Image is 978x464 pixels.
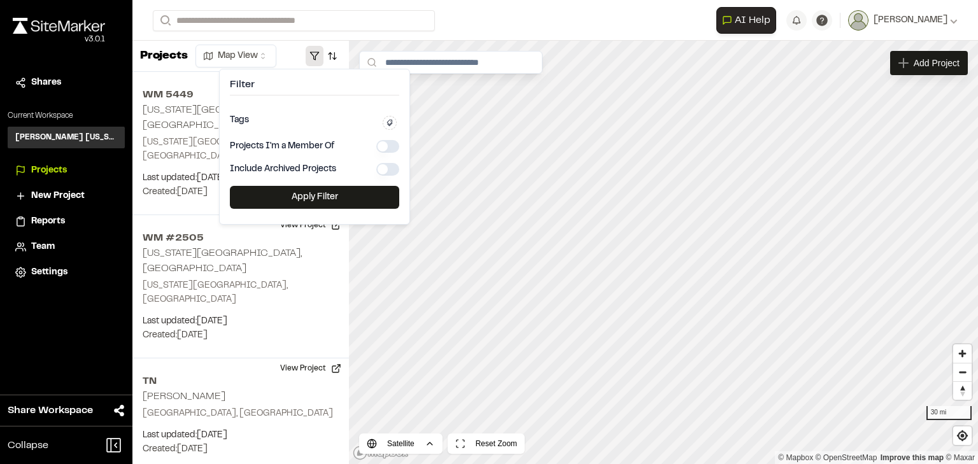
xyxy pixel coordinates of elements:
h2: [US_STATE][GEOGRAPHIC_DATA], [GEOGRAPHIC_DATA] [143,249,302,273]
p: [GEOGRAPHIC_DATA], [GEOGRAPHIC_DATA] [143,407,339,421]
h2: [US_STATE][GEOGRAPHIC_DATA], [GEOGRAPHIC_DATA] [143,106,302,130]
button: Apply Filter [230,186,399,209]
p: Created: [DATE] [143,442,339,456]
span: Team [31,240,55,254]
button: Open AI Assistant [716,7,776,34]
h4: Filter [230,80,399,95]
h2: WM #2505 [143,230,339,246]
p: Last updated: [DATE] [143,314,339,328]
button: Satellite [359,433,443,454]
a: Shares [15,76,117,90]
label: Tags [230,116,249,125]
a: New Project [15,189,117,203]
span: [PERSON_NAME] [874,13,947,27]
p: [US_STATE][GEOGRAPHIC_DATA], [GEOGRAPHIC_DATA] [143,279,339,307]
a: Mapbox [778,453,813,462]
span: Add Project [914,57,960,69]
canvas: Map [349,41,978,464]
a: Team [15,240,117,254]
button: View Project [273,215,349,236]
p: Last updated: [DATE] [143,428,339,442]
span: Shares [31,76,61,90]
img: rebrand.png [13,18,105,34]
span: Reports [31,214,65,228]
button: Edit Tags [383,116,397,130]
div: Oh geez...please don't... [13,34,105,45]
span: Share Workspace [8,403,93,418]
button: Zoom in [953,344,972,363]
p: Current Workspace [8,110,125,122]
button: Zoom out [953,363,972,381]
div: Open AI Assistant [716,7,781,34]
span: Settings [31,265,67,279]
span: New Project [31,189,85,203]
button: Reset bearing to north [953,381,972,400]
p: [US_STATE][GEOGRAPHIC_DATA], [GEOGRAPHIC_DATA] [143,136,339,164]
button: View Project [273,358,349,379]
a: Settings [15,265,117,279]
a: OpenStreetMap [816,453,877,462]
a: Map feedback [881,453,944,462]
button: Search [153,10,176,31]
a: Maxar [946,453,975,462]
div: 30 mi [926,406,972,420]
span: Collapse [8,438,48,453]
p: Last updated: [DATE] [143,171,339,185]
a: Mapbox logo [353,446,409,460]
label: Projects I'm a Member Of [230,142,334,151]
img: User [848,10,868,31]
span: Zoom out [953,363,972,381]
button: [PERSON_NAME] [848,10,958,31]
p: Created: [DATE] [143,185,339,199]
span: Projects [31,164,67,178]
a: Reports [15,214,117,228]
h2: [PERSON_NAME] [143,392,225,401]
span: Reset bearing to north [953,382,972,400]
button: Find my location [953,426,972,445]
button: Reset Zoom [448,433,525,454]
label: Include Archived Projects [230,165,336,174]
h3: [PERSON_NAME] [US_STATE] [15,132,117,143]
p: Projects [140,48,188,65]
h2: TN [143,374,339,389]
p: Created: [DATE] [143,328,339,342]
a: Projects [15,164,117,178]
h2: WM 5449 [143,87,339,102]
span: AI Help [735,13,770,28]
